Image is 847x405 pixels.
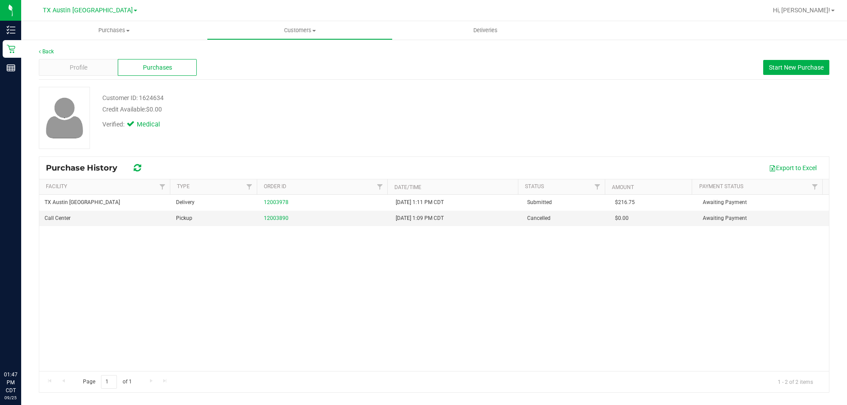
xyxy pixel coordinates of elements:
span: Deliveries [461,26,510,34]
span: TX Austin [GEOGRAPHIC_DATA] [43,7,133,14]
span: Profile [70,63,87,72]
span: Purchases [21,26,207,34]
span: Awaiting Payment [703,198,747,207]
inline-svg: Retail [7,45,15,53]
span: TX Austin [GEOGRAPHIC_DATA] [45,198,120,207]
span: Delivery [176,198,195,207]
span: Awaiting Payment [703,214,747,223]
span: [DATE] 1:11 PM CDT [396,198,444,207]
span: Submitted [527,198,552,207]
a: Facility [46,183,67,189]
a: Deliveries [393,21,578,40]
p: 01:47 PM CDT [4,371,17,394]
iframe: Resource center [9,334,35,361]
span: Medical [137,120,172,130]
div: Customer ID: 1624634 [102,93,164,103]
a: Filter [808,179,822,194]
span: Call Center [45,214,71,223]
a: Customers [207,21,393,40]
a: Filter [155,179,170,194]
a: 12003978 [264,199,289,205]
input: 1 [101,375,117,389]
a: Status [525,183,544,189]
button: Start New Purchase [763,60,829,75]
a: Amount [612,184,634,190]
span: Start New Purchase [769,64,824,71]
a: Filter [590,179,605,194]
button: Export to Excel [763,160,822,175]
img: user-icon.png [41,95,88,141]
span: [DATE] 1:09 PM CDT [396,214,444,223]
a: Date/Time [394,184,421,190]
p: 09/25 [4,394,17,401]
a: Filter [373,179,387,194]
span: Pickup [176,214,192,223]
span: Customers [207,26,392,34]
div: Verified: [102,120,172,130]
inline-svg: Inventory [7,26,15,34]
span: Purchase History [46,163,126,173]
a: Back [39,48,54,55]
a: Order ID [264,183,286,189]
span: $216.75 [615,198,635,207]
span: Purchases [143,63,172,72]
a: Payment Status [699,183,743,189]
span: Page of 1 [75,375,139,389]
a: Purchases [21,21,207,40]
a: Type [177,183,190,189]
a: Filter [242,179,257,194]
div: Credit Available: [102,105,491,114]
span: 1 - 2 of 2 items [771,375,820,388]
span: Hi, [PERSON_NAME]! [773,7,830,14]
span: $0.00 [146,106,162,113]
span: Cancelled [527,214,551,223]
a: 12003890 [264,215,289,221]
inline-svg: Reports [7,63,15,72]
span: $0.00 [615,214,629,223]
